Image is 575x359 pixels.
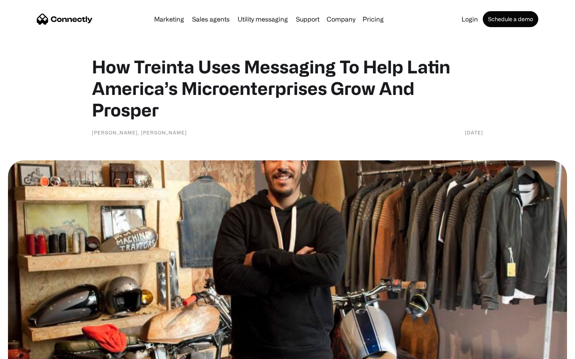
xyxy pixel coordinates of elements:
aside: Language selected: English [8,345,48,356]
div: [DATE] [465,128,483,136]
div: [PERSON_NAME], [PERSON_NAME] [92,128,187,136]
a: Utility messaging [234,16,291,22]
a: Schedule a demo [483,11,538,27]
a: Support [293,16,323,22]
ul: Language list [16,345,48,356]
a: Login [458,16,481,22]
div: Company [327,14,355,25]
a: Pricing [359,16,387,22]
a: Marketing [151,16,187,22]
a: Sales agents [189,16,233,22]
h1: How Treinta Uses Messaging To Help Latin America’s Microenterprises Grow And Prosper [92,56,483,120]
